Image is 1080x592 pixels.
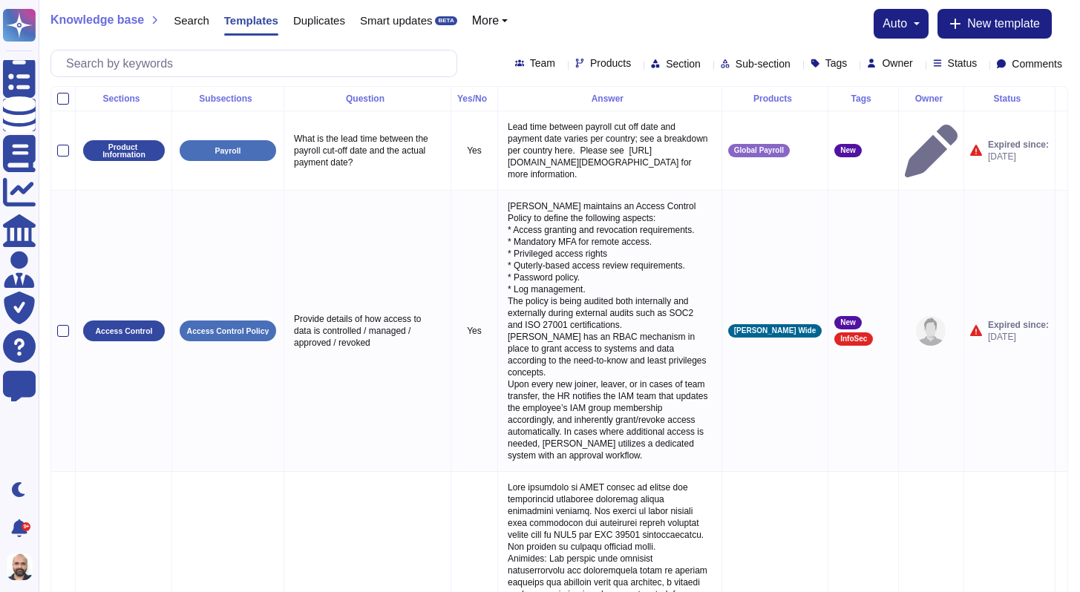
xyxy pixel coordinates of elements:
[215,147,240,155] p: Payroll
[840,319,856,326] span: New
[883,18,907,30] span: auto
[174,15,209,26] span: Search
[1012,59,1062,69] span: Comments
[457,325,491,337] p: Yes
[728,94,822,103] div: Products
[290,94,445,103] div: Question
[666,59,701,69] span: Section
[988,319,1049,331] span: Expired since:
[293,15,345,26] span: Duplicates
[88,143,160,159] p: Product Information
[504,117,716,184] p: Lead time between payroll cut off date and payment date varies per country; see a breakdown per c...
[224,15,278,26] span: Templates
[504,94,716,103] div: Answer
[734,327,816,335] span: [PERSON_NAME] Wide
[988,139,1049,151] span: Expired since:
[82,94,166,103] div: Sections
[50,14,144,26] span: Knowledge base
[457,94,491,103] div: Yes/No
[360,15,433,26] span: Smart updates
[937,9,1052,39] button: New template
[472,15,508,27] button: More
[187,327,269,335] p: Access Control Policy
[825,58,848,68] span: Tags
[967,18,1040,30] span: New template
[883,18,920,30] button: auto
[840,335,867,343] span: InfoSec
[590,58,631,68] span: Products
[472,15,499,27] span: More
[59,50,456,76] input: Search by keywords
[504,197,716,465] p: [PERSON_NAME] maintains an Access Control Policy to define the following aspects: * Access granti...
[834,94,892,103] div: Tags
[988,331,1049,343] span: [DATE]
[457,145,491,157] p: Yes
[840,147,856,154] span: New
[290,309,445,352] p: Provide details of how access to data is controlled / managed / approved / revoked
[178,94,278,103] div: Subsections
[3,550,43,583] button: user
[905,94,958,103] div: Owner
[916,316,946,346] img: user
[530,58,555,68] span: Team
[95,327,152,335] p: Access Control
[22,522,30,531] div: 9+
[970,94,1049,103] div: Status
[6,553,33,580] img: user
[948,58,978,68] span: Status
[734,147,784,154] span: Global Payroll
[988,151,1049,162] span: [DATE]
[435,16,456,25] div: BETA
[882,58,912,68] span: Owner
[736,59,791,69] span: Sub-section
[290,129,445,172] p: What is the lead time between the payroll cut-off date and the actual payment date?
